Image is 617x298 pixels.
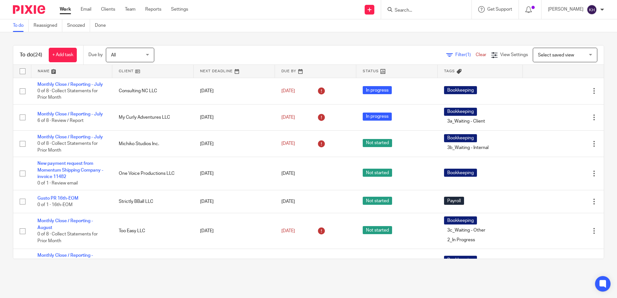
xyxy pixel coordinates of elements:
span: Bookkeeping [444,216,477,224]
span: 0 of 8 · Collect Statements for Prior Month [37,232,98,243]
p: Due by [88,52,103,58]
img: svg%3E [587,5,597,15]
span: In progress [363,86,392,94]
a: Work [60,6,71,13]
span: Bookkeeping [444,86,477,94]
input: Search [394,8,452,14]
a: Monthly Close / Reporting - August [37,253,93,264]
span: 6 of 8 · Review / Report [37,118,84,123]
span: [DATE] [281,229,295,233]
a: Snoozed [67,19,90,32]
td: [DATE] [194,190,275,213]
h1: To do [20,52,42,58]
span: Tags [444,69,455,73]
td: [DATE] [194,104,275,130]
span: Bookkeeping [444,256,477,264]
span: In progress [363,113,392,121]
img: Pixie [13,5,45,14]
span: [DATE] [281,115,295,120]
span: 0 of 8 · Collect Statements for Prior Month [37,89,98,100]
a: New payment request from Momentum Shipping Company - invoice 11482 [37,161,103,179]
span: 3c_Waiting - Other [444,226,489,234]
a: To do [13,19,29,32]
td: My Curly Adventures LLC [112,104,194,130]
a: Clear [476,53,486,57]
td: [DATE] [194,249,275,282]
span: [DATE] [281,142,295,146]
span: Payroll [444,197,464,205]
a: Reassigned [34,19,62,32]
span: 0 of 8 · Collect Statements for Prior Month [37,142,98,153]
span: Not started [363,226,392,234]
a: Monthly Close / Reporting - July [37,82,103,87]
a: Email [81,6,91,13]
span: Select saved view [538,53,574,57]
span: 3a_Waiting - Client [444,117,488,125]
a: Monthly Close / Reporting - August [37,219,93,230]
td: [DATE] [194,78,275,104]
span: Bookkeeping [444,169,477,177]
span: [DATE] [281,89,295,93]
a: + Add task [49,48,77,62]
span: 3b_Waiting - Internal [444,144,492,152]
td: [DATE] [194,130,275,157]
p: [PERSON_NAME] [548,6,583,13]
span: Not started [363,197,392,205]
span: [DATE] [281,199,295,204]
td: One Voice Productions LLC [112,157,194,190]
span: 0 of 1 · Review email [37,181,78,186]
span: All [111,53,116,57]
td: Consulting NC LLC [112,78,194,104]
span: Bookkeeping [444,108,477,116]
span: 2_In Progress [444,236,478,244]
td: [DATE] [194,213,275,249]
td: [DATE] [194,157,275,190]
td: Michiko Studios Inc. [112,130,194,157]
a: Reports [145,6,161,13]
span: Filter [455,53,476,57]
span: View Settings [500,53,528,57]
span: Bookkeeping [444,134,477,142]
td: Strictly BBall LLC [112,190,194,213]
a: Monthly Close / Reporting - July [37,112,103,116]
td: Too Easy LLC [112,213,194,249]
a: Team [125,6,136,13]
span: (24) [33,52,42,57]
a: Settings [171,6,188,13]
span: Not started [363,139,392,147]
a: Done [95,19,111,32]
span: 0 of 1 · 16th-EOM [37,203,73,207]
span: [DATE] [281,171,295,176]
a: Clients [101,6,115,13]
a: Monthly Close / Reporting - July [37,135,103,139]
td: My Curly Adventures LLC [112,249,194,282]
a: Gusto PR 16th-EOM [37,196,78,201]
span: Get Support [487,7,512,12]
span: Not started [363,169,392,177]
span: (1) [466,53,471,57]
